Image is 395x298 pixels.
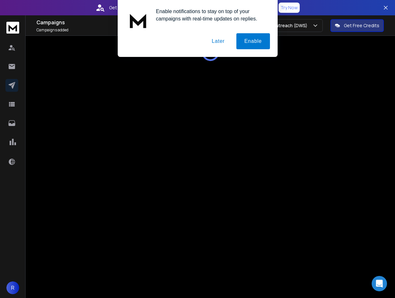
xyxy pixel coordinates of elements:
div: Open Intercom Messenger [372,276,387,291]
button: R [6,281,19,294]
img: notification icon [125,8,151,33]
div: Enable notifications to stay on top of your campaigns with real-time updates on replies. [151,8,270,22]
button: Later [204,33,233,49]
button: Enable [236,33,270,49]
